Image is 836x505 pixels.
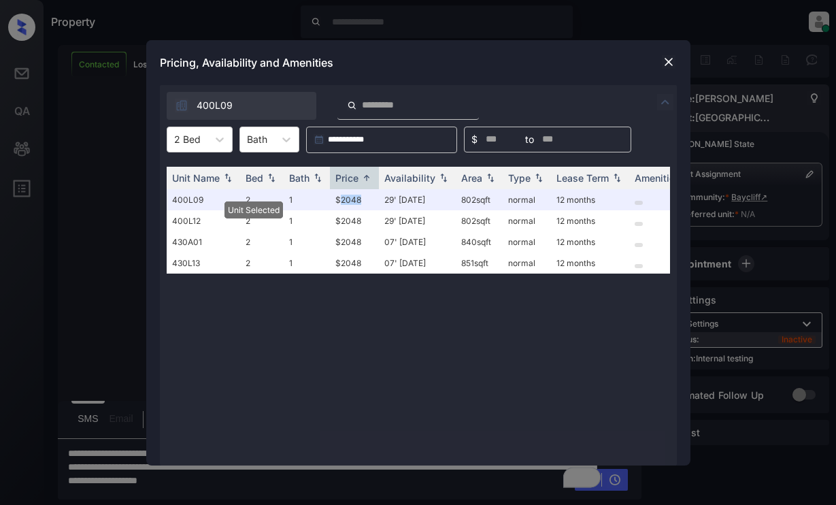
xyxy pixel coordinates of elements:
span: 400L09 [197,98,233,113]
div: Unit Name [172,172,220,184]
div: Type [508,172,531,184]
td: 840 sqft [456,231,503,253]
img: sorting [221,173,235,182]
td: $2048 [330,231,379,253]
td: normal [503,231,551,253]
td: 400L12 [167,210,240,231]
td: 12 months [551,231,629,253]
td: 07' [DATE] [379,231,456,253]
div: Availability [384,172,435,184]
td: 851 sqft [456,253,503,274]
td: 29' [DATE] [379,189,456,210]
td: 1 [284,231,330,253]
td: 2 [240,231,284,253]
td: 1 [284,253,330,274]
div: Bath [289,172,310,184]
img: sorting [360,173,373,183]
td: 1 [284,189,330,210]
img: icon-zuma [175,99,188,112]
div: Price [335,172,358,184]
td: 12 months [551,253,629,274]
td: 430L13 [167,253,240,274]
img: close [662,55,675,69]
td: 2 [240,189,284,210]
td: 2 [240,253,284,274]
span: $ [471,132,478,147]
img: sorting [484,173,497,182]
td: $2048 [330,210,379,231]
td: 2 [240,210,284,231]
td: normal [503,253,551,274]
td: 802 sqft [456,210,503,231]
img: icon-zuma [657,94,673,110]
td: 29' [DATE] [379,210,456,231]
td: normal [503,210,551,231]
td: 07' [DATE] [379,253,456,274]
img: sorting [532,173,546,182]
td: 802 sqft [456,189,503,210]
td: 12 months [551,210,629,231]
td: 1 [284,210,330,231]
div: Amenities [635,172,680,184]
td: 430A01 [167,231,240,253]
img: sorting [610,173,624,182]
span: to [525,132,534,147]
td: $2048 [330,253,379,274]
img: icon-zuma [347,99,357,112]
img: sorting [311,173,324,182]
div: Bed [246,172,263,184]
div: Area [461,172,482,184]
td: normal [503,189,551,210]
img: sorting [437,173,450,182]
td: $2048 [330,189,379,210]
div: Lease Term [556,172,609,184]
img: sorting [265,173,278,182]
div: Pricing, Availability and Amenities [146,40,690,85]
td: 400L09 [167,189,240,210]
td: 12 months [551,189,629,210]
